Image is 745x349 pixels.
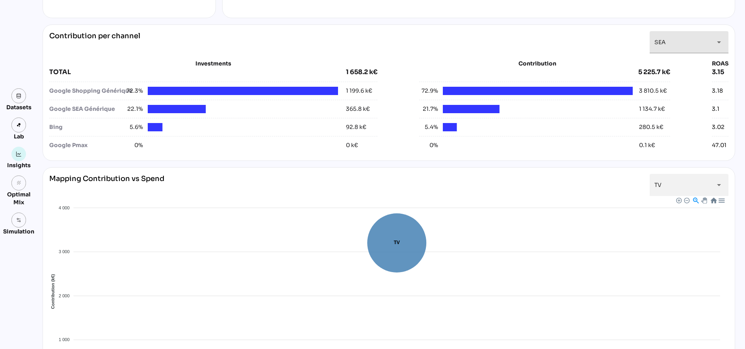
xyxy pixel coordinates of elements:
[49,60,377,67] div: Investments
[49,31,140,53] div: Contribution per channel
[346,87,372,95] div: 1 199.6 k€
[654,181,661,188] span: TV
[59,337,70,342] tspan: 1 000
[16,151,22,157] img: graph.svg
[16,180,22,186] i: grain
[676,197,681,203] div: Zoom In
[16,93,22,99] img: data.svg
[654,39,666,46] span: SEA
[419,123,438,131] span: 5.4%
[124,123,143,131] span: 5.6%
[59,293,70,298] tspan: 2 000
[49,105,124,113] div: Google SEA Générique
[346,123,366,131] div: 92.8 k€
[712,141,726,149] div: 47.01
[712,60,728,67] div: ROAS
[346,105,370,113] div: 365.8 k€
[6,103,32,111] div: Datasets
[49,174,164,196] div: Mapping Contribution vs Spend
[10,133,28,140] div: Lab
[639,123,663,131] div: 280.5 k€
[419,87,438,95] span: 72.9%
[712,105,719,113] div: 3.1
[49,67,346,77] div: TOTAL
[639,105,665,113] div: 1 134.7 k€
[124,87,143,95] span: 72.3%
[684,197,689,203] div: Zoom Out
[49,123,124,131] div: Bing
[346,141,358,149] div: 0 k€
[51,274,56,309] text: Contribution (k€)
[639,141,655,149] div: 0.1 k€
[718,197,725,203] div: Menu
[639,87,667,95] div: 3 810.5 k€
[346,67,377,77] div: 1 658.2 k€
[124,105,143,113] span: 22.1%
[439,60,636,67] div: Contribution
[3,228,34,235] div: Simulation
[7,161,31,169] div: Insights
[59,205,70,210] tspan: 4 000
[124,141,143,149] span: 0%
[692,197,699,203] div: Selection Zoom
[419,141,438,149] span: 0%
[16,217,22,223] img: settings.svg
[638,67,670,77] div: 5 225.7 k€
[59,249,70,254] tspan: 3 000
[712,123,725,131] div: 3.02
[714,180,724,190] i: arrow_drop_down
[710,197,717,203] div: Reset Zoom
[714,37,724,47] i: arrow_drop_down
[419,105,438,113] span: 21.7%
[712,67,728,77] div: 3.15
[16,122,22,128] img: lab.svg
[49,87,124,95] div: Google Shopping Générique
[701,198,706,202] div: Panning
[3,190,34,206] div: Optimal Mix
[712,87,723,95] div: 3.18
[49,141,124,149] div: Google Pmax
